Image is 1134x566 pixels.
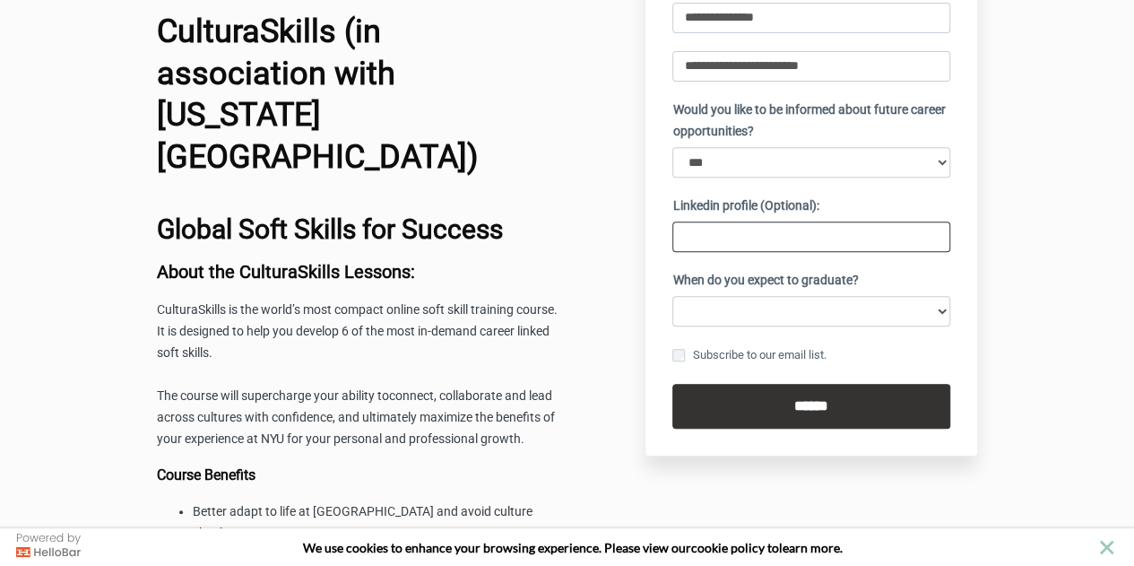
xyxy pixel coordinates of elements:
span: Better adapt to life at [GEOGRAPHIC_DATA] and avoid culture shock [193,504,532,540]
span: The course will supercharge your ability to [157,388,389,403]
label: When do you expect to graduate? [672,270,858,292]
label: Subscribe to our email list. [672,345,826,365]
label: Linkedin profile (Optional): [672,196,818,217]
a: cookie policy [691,540,765,555]
input: Subscribe to our email list. [672,349,685,361]
b: Course Benefits [157,466,255,483]
label: Would you like to be informed about future career opportunities? [672,100,950,143]
b: Global Soft Skills for Success [157,213,503,245]
button: close [1095,536,1118,559]
h3: About the CulturaSkills Lessons: [157,262,558,282]
span: learn more. [779,540,843,555]
h1: CulturaSkills (in association with [US_STATE][GEOGRAPHIC_DATA]) [157,11,558,179]
span: connect, collaborate and lead across cultures with confidence, and ultimately maximize the benefi... [157,388,555,446]
span: We use cookies to enhance your browsing experience. Please view our [303,540,691,555]
strong: to [767,540,779,555]
span: CulturaSkills is the world’s most compact online soft skill training course. It is designed to he... [157,302,558,360]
